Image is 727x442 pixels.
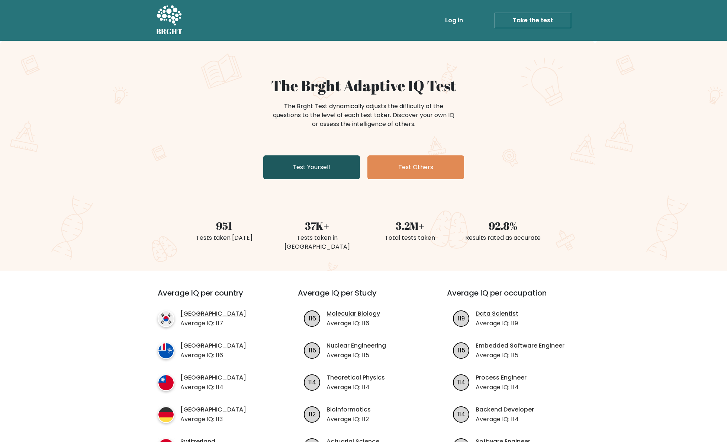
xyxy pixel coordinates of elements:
[158,406,174,423] img: country
[263,155,360,179] a: Test Yourself
[158,288,271,306] h3: Average IQ per country
[182,218,266,233] div: 951
[326,351,386,360] p: Average IQ: 115
[447,288,578,306] h3: Average IQ per occupation
[367,155,464,179] a: Test Others
[476,383,527,392] p: Average IQ: 114
[326,341,386,350] a: Nuclear Engineering
[180,309,246,318] a: [GEOGRAPHIC_DATA]
[461,218,545,233] div: 92.8%
[458,314,465,322] text: 119
[326,405,371,414] a: Bioinformatics
[298,288,429,306] h3: Average IQ per Study
[182,233,266,242] div: Tests taken [DATE]
[156,3,183,38] a: BRGHT
[275,218,359,233] div: 37K+
[461,233,545,242] div: Results rated as accurate
[476,319,518,328] p: Average IQ: 119
[180,351,246,360] p: Average IQ: 116
[158,374,174,391] img: country
[271,102,457,129] div: The Brght Test dynamically adjusts the difficulty of the questions to the level of each test take...
[476,415,534,424] p: Average IQ: 114
[368,233,452,242] div: Total tests taken
[158,342,174,359] img: country
[495,13,571,28] a: Take the test
[275,233,359,251] div: Tests taken in [GEOGRAPHIC_DATA]
[308,378,316,386] text: 114
[368,218,452,233] div: 3.2M+
[326,373,385,382] a: Theoretical Physics
[476,351,564,360] p: Average IQ: 115
[182,77,545,94] h1: The Brght Adaptive IQ Test
[457,378,465,386] text: 114
[309,410,316,418] text: 112
[180,341,246,350] a: [GEOGRAPHIC_DATA]
[309,314,316,322] text: 116
[326,383,385,392] p: Average IQ: 114
[476,373,527,382] a: Process Engineer
[180,373,246,382] a: [GEOGRAPHIC_DATA]
[326,309,380,318] a: Molecular Biology
[476,309,518,318] a: Data Scientist
[326,319,380,328] p: Average IQ: 116
[180,415,246,424] p: Average IQ: 113
[476,341,564,350] a: Embedded Software Engineer
[326,415,371,424] p: Average IQ: 112
[180,405,246,414] a: [GEOGRAPHIC_DATA]
[476,405,534,414] a: Backend Developer
[156,27,183,36] h5: BRGHT
[457,410,465,418] text: 114
[309,346,316,354] text: 115
[180,383,246,392] p: Average IQ: 114
[180,319,246,328] p: Average IQ: 117
[158,310,174,327] img: country
[458,346,465,354] text: 115
[442,13,466,28] a: Log in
